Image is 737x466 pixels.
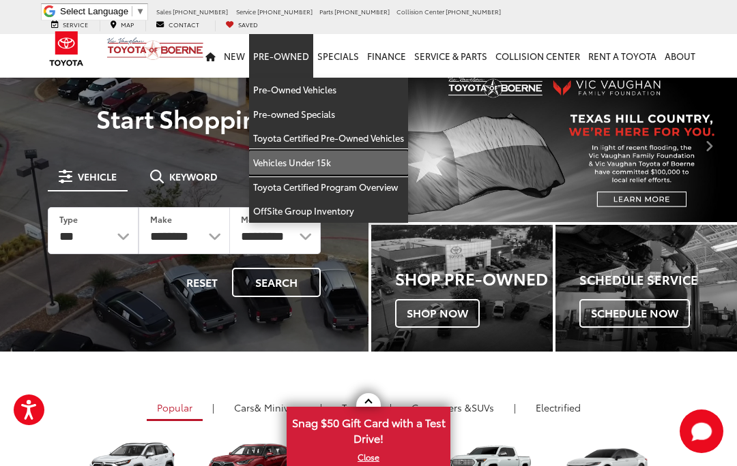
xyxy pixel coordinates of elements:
[147,396,203,421] a: Popular
[209,401,218,414] li: |
[224,396,310,419] a: Cars
[396,7,444,16] span: Collision Center
[579,299,690,328] span: Schedule Now
[319,7,333,16] span: Parts
[201,34,220,78] a: Home
[173,7,228,16] span: [PHONE_NUMBER]
[60,6,128,16] span: Select Language
[136,6,145,16] span: ▼
[249,175,408,200] a: Toyota Certified Program Overview
[249,126,408,151] a: Toyota Certified Pre-Owned Vehicles
[249,199,408,223] a: OffSite Group Inventory
[371,68,737,222] img: Disaster Relief in Texas
[255,401,300,414] span: & Minivan
[579,273,737,287] h4: Schedule Service
[150,213,172,225] label: Make
[313,34,363,78] a: Specials
[145,20,209,31] a: Contact
[220,34,249,78] a: New
[249,78,408,102] a: Pre-Owned Vehicles
[121,20,134,29] span: Map
[371,68,737,222] section: Carousel section with vehicle pictures - may contain disclaimers.
[371,225,553,352] a: Shop Pre-Owned Shop Now
[555,225,737,352] div: Toyota
[680,409,723,453] button: Toggle Chat Window
[249,151,408,175] a: Vehicles Under 15k
[371,225,553,352] div: Toyota
[446,7,501,16] span: [PHONE_NUMBER]
[395,269,553,287] h3: Shop Pre-Owned
[232,268,321,297] button: Search
[175,268,229,297] button: Reset
[78,172,117,181] span: Vehicle
[41,20,98,31] a: Service
[169,20,199,29] span: Contact
[680,409,723,453] svg: Start Chat
[238,20,258,29] span: Saved
[59,213,78,225] label: Type
[169,172,218,181] span: Keyword
[156,7,171,16] span: Sales
[371,68,737,222] div: carousel slide number 2 of 2
[41,27,92,71] img: Toyota
[257,7,313,16] span: [PHONE_NUMBER]
[555,225,737,352] a: Schedule Service Schedule Now
[63,20,88,29] span: Service
[241,213,267,225] label: Model
[100,20,144,31] a: Map
[60,6,145,16] a: Select Language​
[249,34,313,78] a: Pre-Owned
[29,104,340,131] p: Start Shopping
[395,299,480,328] span: Shop Now
[491,34,584,78] a: Collision Center
[334,7,390,16] span: [PHONE_NUMBER]
[682,95,737,195] button: Click to view next picture.
[661,34,699,78] a: About
[236,7,256,16] span: Service
[510,401,519,414] li: |
[106,37,204,61] img: Vic Vaughan Toyota of Boerne
[288,408,449,450] span: Snag $50 Gift Card with a Test Drive!
[584,34,661,78] a: Rent a Toyota
[410,34,491,78] a: Service & Parts: Opens in a new tab
[249,102,408,127] a: Pre-owned Specials
[215,20,268,31] a: My Saved Vehicles
[401,396,504,419] a: SUVs
[363,34,410,78] a: Finance
[525,396,591,419] a: Electrified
